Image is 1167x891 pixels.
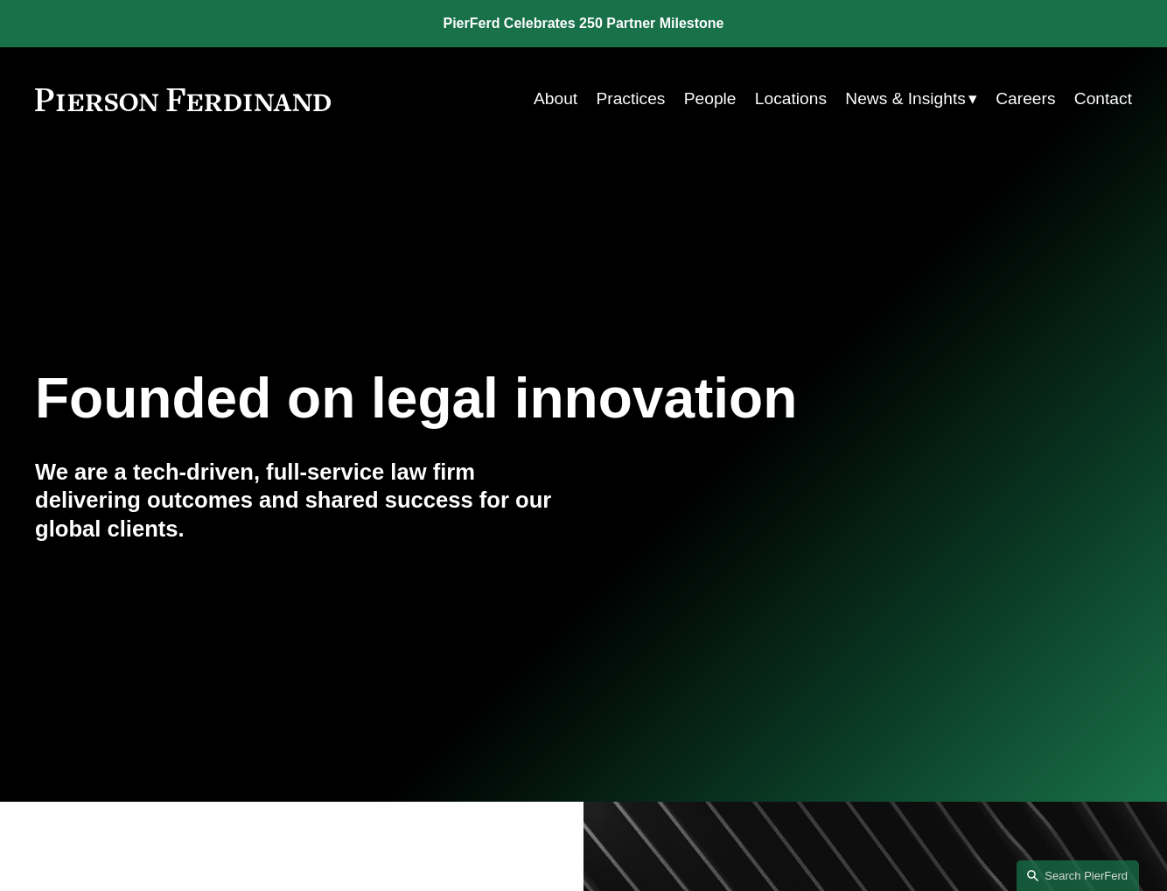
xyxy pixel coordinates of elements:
a: People [684,82,737,116]
a: Careers [996,82,1055,116]
h4: We are a tech-driven, full-service law firm delivering outcomes and shared success for our global... [35,458,583,543]
a: Practices [597,82,666,116]
a: Contact [1074,82,1132,116]
span: News & Insights [845,84,966,115]
a: Locations [755,82,827,116]
a: About [534,82,577,116]
h1: Founded on legal innovation [35,367,949,431]
a: Search this site [1017,860,1139,891]
a: folder dropdown [845,82,977,116]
